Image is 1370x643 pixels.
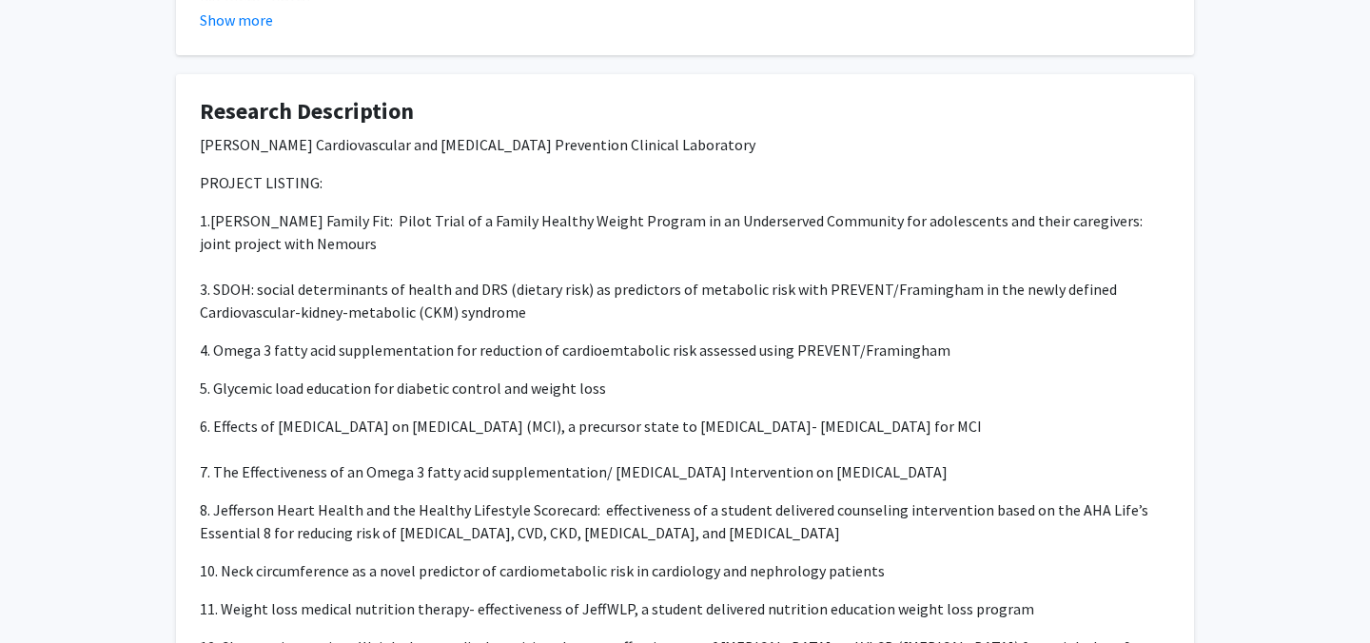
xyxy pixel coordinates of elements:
p: 4. Omega 3 fatty acid supplementation for reduction of cardioemtabolic risk assessed using PREVEN... [200,339,1170,361]
p: 11. Weight loss medical nutrition therapy- effectiveness of JeffWLP, a student delivered nutritio... [200,597,1170,620]
p: [PERSON_NAME] Cardiovascular and [MEDICAL_DATA] Prevention Clinical Laboratory [200,133,1170,156]
p: PROJECT LISTING: [200,171,1170,194]
button: Show more [200,9,273,31]
p: 5. Glycemic load education for diabetic control and weight loss [200,377,1170,399]
p: 1.[PERSON_NAME] Family Fit: Pilot Trial of a Family Healthy Weight Program in an Underserved Comm... [200,209,1170,323]
p: 6. Effects of [MEDICAL_DATA] on [MEDICAL_DATA] (MCI), a precursor state to [MEDICAL_DATA]- [MEDIC... [200,415,1170,483]
p: 10. Neck circumference as a novel predictor of cardiometabolic risk in cardiology and nephrology ... [200,559,1170,582]
p: 8. Jefferson Heart Health and the Healthy Lifestyle Scorecard: effectiveness of a student deliver... [200,498,1170,544]
h4: Research Description [200,98,1170,126]
iframe: Chat [14,557,81,629]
